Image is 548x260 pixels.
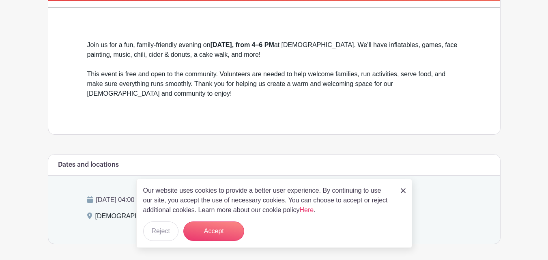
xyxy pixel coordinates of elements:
strong: [DATE], from 4–6 PM [211,41,274,48]
img: close_button-5f87c8562297e5c2d7936805f587ecaba9071eb48480494691a3f1689db116b3.svg [401,188,406,193]
a: Here [300,206,314,213]
button: Accept [183,221,244,241]
div: Join us for a fun, family-friendly evening on at [DEMOGRAPHIC_DATA]. We’ll have inflatables, game... [87,40,461,69]
div: This event is free and open to the community. Volunteers are needed to help welcome families, run... [87,69,461,108]
p: [DATE] 04:00 pm to 06:00 pm [87,195,461,205]
button: Reject [143,221,178,241]
div: [DEMOGRAPHIC_DATA], [STREET_ADDRESS] [95,211,236,224]
h6: Dates and locations [58,161,119,169]
p: Our website uses cookies to provide a better user experience. By continuing to use our site, you ... [143,186,392,215]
